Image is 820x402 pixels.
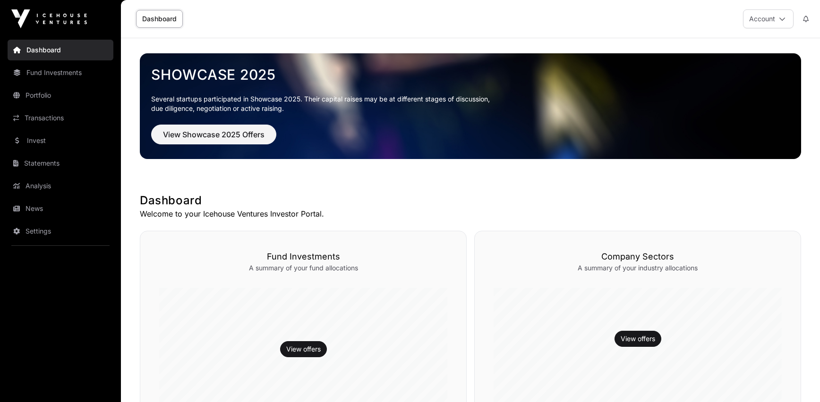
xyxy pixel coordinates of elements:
p: Several startups participated in Showcase 2025. Their capital raises may be at different stages o... [151,94,790,113]
button: View offers [280,341,327,357]
a: View offers [286,344,321,354]
p: A summary of your fund allocations [159,263,447,273]
a: Portfolio [8,85,113,106]
h3: Company Sectors [494,250,782,263]
a: Dashboard [8,40,113,60]
img: Showcase 2025 [140,53,801,159]
iframe: Chat Widget [773,357,820,402]
button: Account [743,9,794,28]
button: View Showcase 2025 Offers [151,125,276,144]
a: Settings [8,221,113,242]
p: Welcome to your Icehouse Ventures Investor Portal. [140,208,801,219]
a: Fund Investments [8,62,113,83]
a: View Showcase 2025 Offers [151,134,276,143]
span: View Showcase 2025 Offers [163,129,265,140]
a: Transactions [8,108,113,128]
p: A summary of your industry allocations [494,263,782,273]
a: Statements [8,153,113,174]
img: Icehouse Ventures Logo [11,9,87,28]
a: Analysis [8,176,113,196]
h1: Dashboard [140,193,801,208]
button: View offers [615,331,661,347]
a: Dashboard [136,10,183,28]
a: View offers [621,334,655,343]
a: Invest [8,130,113,151]
h3: Fund Investments [159,250,447,263]
a: News [8,198,113,219]
a: Showcase 2025 [151,66,790,83]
